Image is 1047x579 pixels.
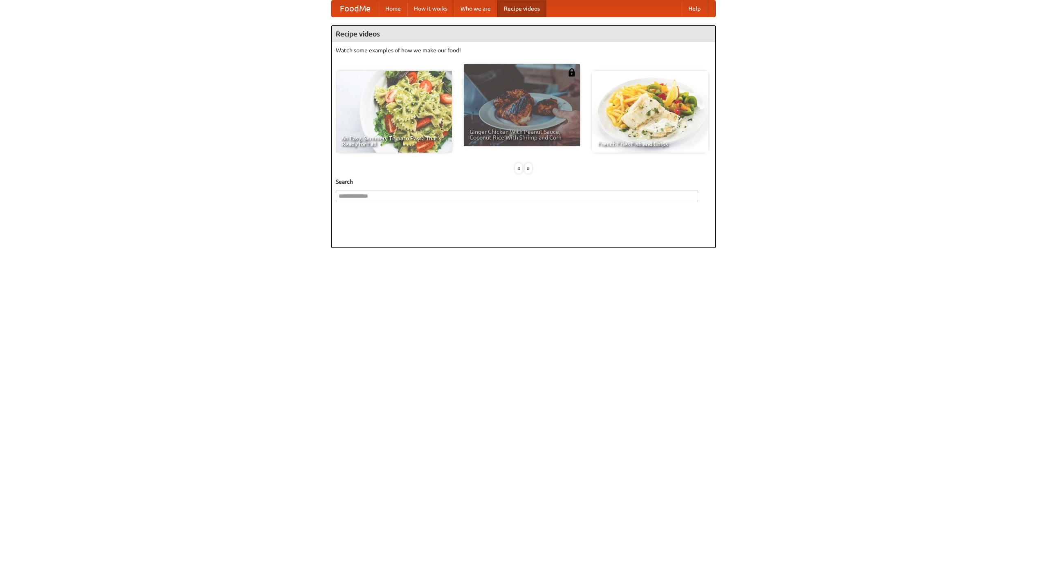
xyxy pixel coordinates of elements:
[342,135,446,147] span: An Easy, Summery Tomato Pasta That's Ready for Fall
[568,68,576,77] img: 483408.png
[407,0,454,17] a: How it works
[332,0,379,17] a: FoodMe
[336,178,711,186] h5: Search
[515,163,522,173] div: «
[454,0,497,17] a: Who we are
[592,71,708,153] a: French Fries Fish and Chips
[336,71,452,153] a: An Easy, Summery Tomato Pasta That's Ready for Fall
[336,46,711,54] p: Watch some examples of how we make our food!
[598,141,703,147] span: French Fries Fish and Chips
[525,163,532,173] div: »
[379,0,407,17] a: Home
[332,26,715,42] h4: Recipe videos
[682,0,707,17] a: Help
[497,0,546,17] a: Recipe videos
